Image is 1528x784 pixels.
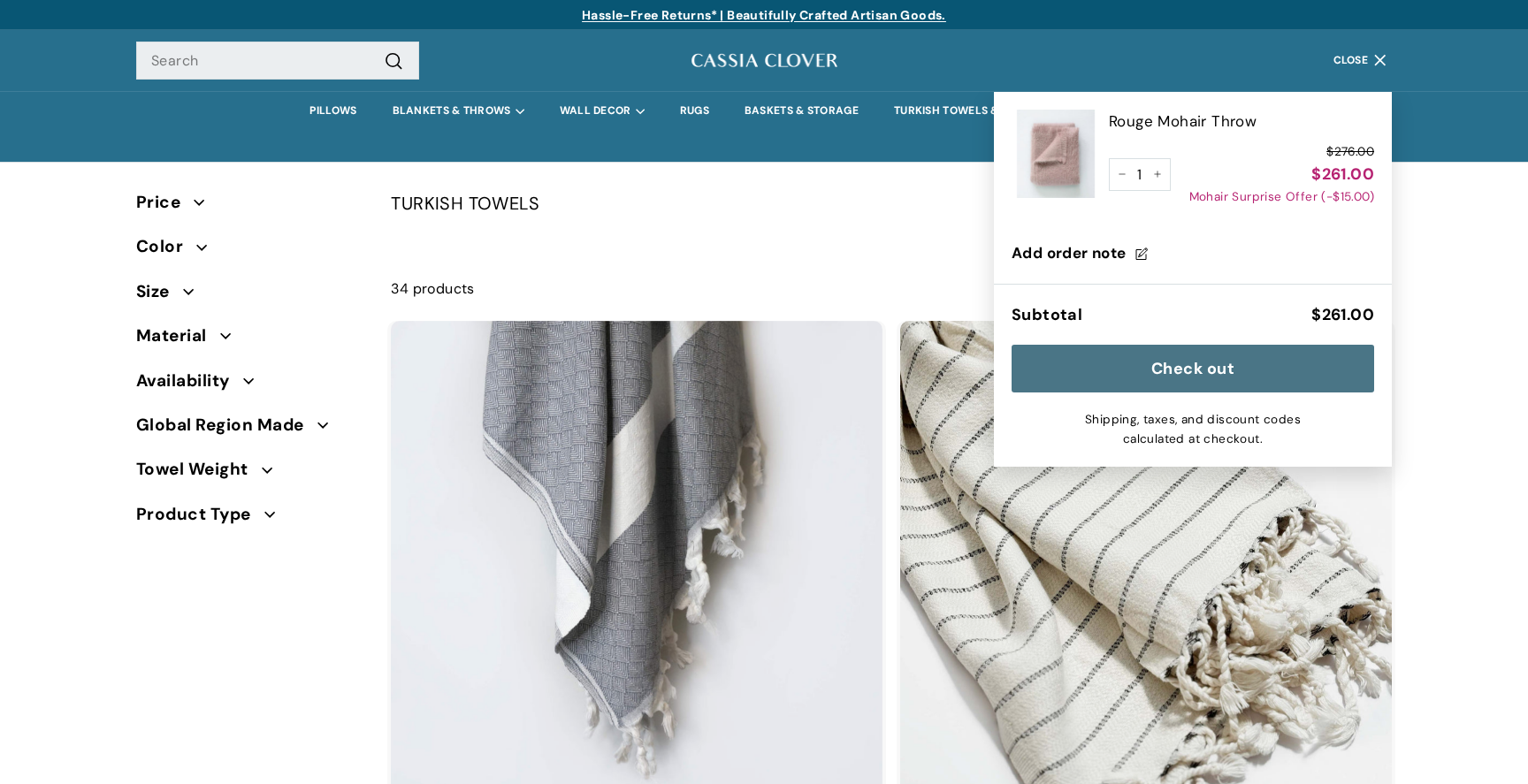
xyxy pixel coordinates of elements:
a: Hassle-Free Returns* | Beautifully Crafted Artisan Goods. [582,7,946,23]
button: Reduce item quantity by one [1109,158,1135,192]
button: Towel Weight [136,452,363,496]
button: Check out [1012,345,1374,392]
button: Size [136,274,363,318]
button: Material [136,318,363,362]
div: Primary [101,91,1427,131]
button: Availability [136,363,363,407]
button: Color [136,229,363,273]
div: $261.00 [1311,302,1374,328]
button: Increase item quantity by one [1144,158,1171,192]
small: Mohair Surprise Offer (-$15.00) [1189,187,1374,207]
label: Add order note [1012,241,1374,265]
input: Search [136,42,419,80]
a: PILLOWS [292,91,374,131]
span: Product Type [136,501,264,528]
button: Close [1323,34,1403,87]
span: Availability [136,368,243,394]
a: Rouge Mohair Throw [1109,110,1374,133]
span: Price [136,189,194,216]
div: 34 products [391,278,891,301]
span: Material [136,323,220,349]
div: Subtotal [1012,302,1082,328]
small: Shipping, taxes, and discount codes calculated at checkout. [1065,410,1321,449]
p: TURKISH TOWELS [391,189,1392,217]
summary: TURKISH TOWELS & MORE [876,91,1065,131]
span: Towel Weight [136,456,262,483]
button: Price [136,185,363,229]
span: Size [136,278,183,305]
a: RUGS [662,91,727,131]
summary: BLANKETS & THROWS [375,91,542,131]
span: Close [1333,55,1369,66]
span: Color [136,233,196,260]
span: Global Region Made [136,412,317,438]
button: Product Type [136,497,363,541]
span: $261.00 [1311,164,1374,185]
summary: WALL DECOR [542,91,662,131]
span: $276.00 [1326,144,1374,159]
a: BASKETS & STORAGE [727,91,876,131]
img: Rouge Mohair Throw [1012,110,1100,198]
button: Global Region Made [136,407,363,452]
